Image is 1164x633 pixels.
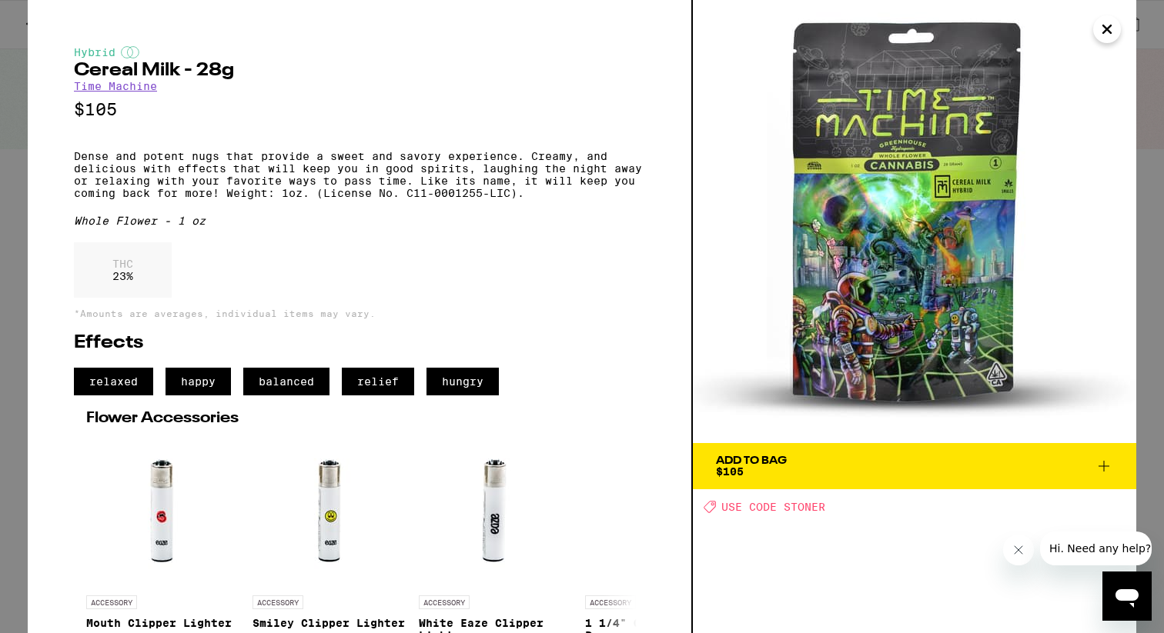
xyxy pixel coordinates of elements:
[342,368,414,395] span: relief
[1003,535,1034,565] iframe: Close message
[716,455,787,466] div: Add To Bag
[253,434,406,588] img: Eaze Accessories - Smiley Clipper Lighter
[419,595,470,609] p: ACCESSORY
[86,617,240,629] p: Mouth Clipper Lighter
[721,501,825,513] span: USE CODE STONER
[585,595,636,609] p: ACCESSORY
[166,368,231,395] span: happy
[74,334,645,352] h2: Effects
[86,434,240,588] img: Eaze Accessories - Mouth Clipper Lighter
[74,150,645,199] p: Dense and potent nugs that provide a sweet and savory experience. Creamy, and delicious with effe...
[74,368,153,395] span: relaxed
[1093,15,1121,43] button: Close
[1102,571,1152,621] iframe: Button to launch messaging window
[74,242,172,298] div: 23 %
[419,434,573,588] img: Eaze Accessories - White Eaze Clipper Lighter
[74,80,157,92] a: Time Machine
[112,258,133,270] p: THC
[716,465,744,478] span: $105
[243,368,329,395] span: balanced
[253,617,406,629] p: Smiley Clipper Lighter
[693,443,1136,489] button: Add To Bag$105
[253,595,303,609] p: ACCESSORY
[86,595,137,609] p: ACCESSORY
[74,46,645,58] div: Hybrid
[1040,531,1152,565] iframe: Message from company
[74,100,645,119] p: $105
[86,411,633,426] h2: Flower Accessories
[585,434,739,588] img: Zig-Zag - 1 1/4" Organic Hemp Papers
[74,215,645,227] div: Whole Flower - 1 oz
[74,308,645,318] p: *Amounts are averages, individual items may vary.
[121,46,139,58] img: hybridColor.svg
[74,62,645,80] h2: Cereal Milk - 28g
[426,368,499,395] span: hungry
